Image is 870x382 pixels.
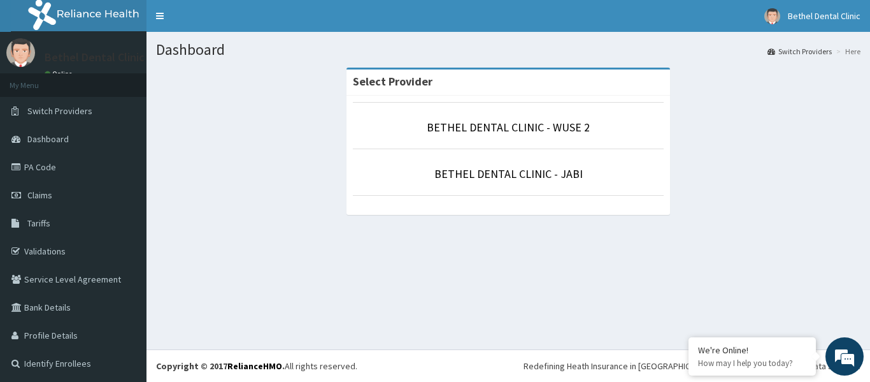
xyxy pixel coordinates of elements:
img: User Image [6,38,35,67]
span: Dashboard [27,133,69,145]
a: BETHEL DENTAL CLINIC - JABI [434,166,583,181]
a: Online [45,70,75,78]
h1: Dashboard [156,41,860,58]
strong: Copyright © 2017 . [156,360,285,372]
div: Redefining Heath Insurance in [GEOGRAPHIC_DATA] using Telemedicine and Data Science! [524,360,860,372]
span: Tariffs [27,217,50,229]
span: Claims [27,189,52,201]
a: BETHEL DENTAL CLINIC - WUSE 2 [427,120,590,135]
div: We're Online! [698,344,806,356]
p: Bethel Dental Clinic [45,52,145,63]
p: How may I help you today? [698,358,806,369]
a: Switch Providers [767,46,832,57]
span: Bethel Dental Clinic [788,10,860,22]
span: Switch Providers [27,105,92,117]
img: User Image [764,8,780,24]
strong: Select Provider [353,74,432,89]
footer: All rights reserved. [146,349,870,382]
li: Here [833,46,860,57]
a: RelianceHMO [227,360,282,372]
